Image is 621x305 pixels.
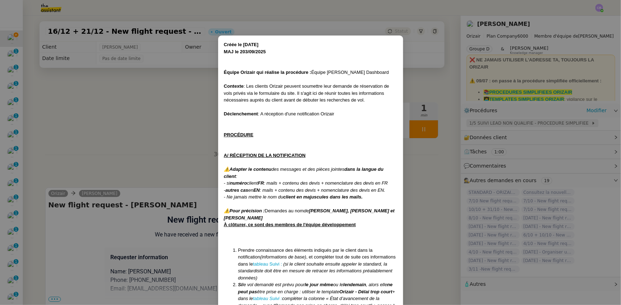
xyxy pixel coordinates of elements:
em: Orizair - Délai trop court [339,289,392,294]
em: ne peut pas [238,282,393,294]
em: : [236,174,237,179]
em: le vol demandé est prévu pour [242,282,305,287]
span: Équipe [PERSON_NAME] Dashboard [311,70,389,75]
em: + dans le [238,289,395,301]
em: Adapter le contenu [230,167,272,172]
strong: Contexte [224,83,244,89]
em: [PERSON_NAME], [PERSON_NAME] et [PERSON_NAME] [224,208,395,220]
a: tableau Suivi : [253,296,282,301]
strong: Créée le [DATE] [224,42,258,47]
em: - [224,187,225,193]
li: Prendre connaissance des éléments indiqués par le client dans la notification , et compléter tout... [238,247,398,282]
em: Si [238,282,242,287]
em: autres cas [225,187,248,193]
em: Pour précision : [230,208,265,213]
span: : A réception d'une notification Orizair [258,111,334,116]
em: le jour même [305,282,333,287]
em: (si le client souhaite ensuite appeler le standard, la standardiste doit être en mesure de retrac... [238,261,393,281]
em: numéro [230,180,247,186]
a: tableau Suivi : [253,261,282,267]
span: : Les clients Orizair peuvent soumettre leur demande de réservation de vols privés via le formula... [224,83,389,103]
strong: Déclenchement [224,111,258,116]
em: ou le [333,282,343,287]
em: : mails + contenu des devis + nomenclature des devis en FR [264,180,388,186]
em: - si [224,180,230,186]
em: : mails + contenu des devis + nomenclature des devis en EN. [260,187,385,193]
strong: MAJ le 203/09 [224,49,254,54]
em: ⚠️ [224,208,230,213]
u: À clôturer, ce sont des membres de l'équipe développement [224,222,356,227]
em: en [248,187,253,193]
em: client en majuscules dans les mails. [283,194,362,200]
strong: Équipe Orizair qui réalise la procédure : [224,70,311,75]
em: client [247,180,258,186]
em: - Ne jamais mettre le nom du [224,194,283,200]
em: (informations de base) [260,254,306,260]
u: A/ RÉCEPTION DE LA NOTIFICATION [224,153,306,158]
em: FR [258,180,264,186]
em: EN [253,187,260,193]
u: PROCÉDURE [224,132,253,137]
strong: /2025 [254,49,266,54]
em: lendemain [343,282,366,287]
div: Demandes au nom [224,207,398,221]
em: , alors elle [366,282,387,287]
em: ⚠️ [224,167,230,172]
em: dans la langue du client [224,167,384,179]
em: des messages et des pièces jointes [271,167,344,172]
em: être prise en charge : utiliser le template [257,289,339,294]
em: de [304,208,309,213]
